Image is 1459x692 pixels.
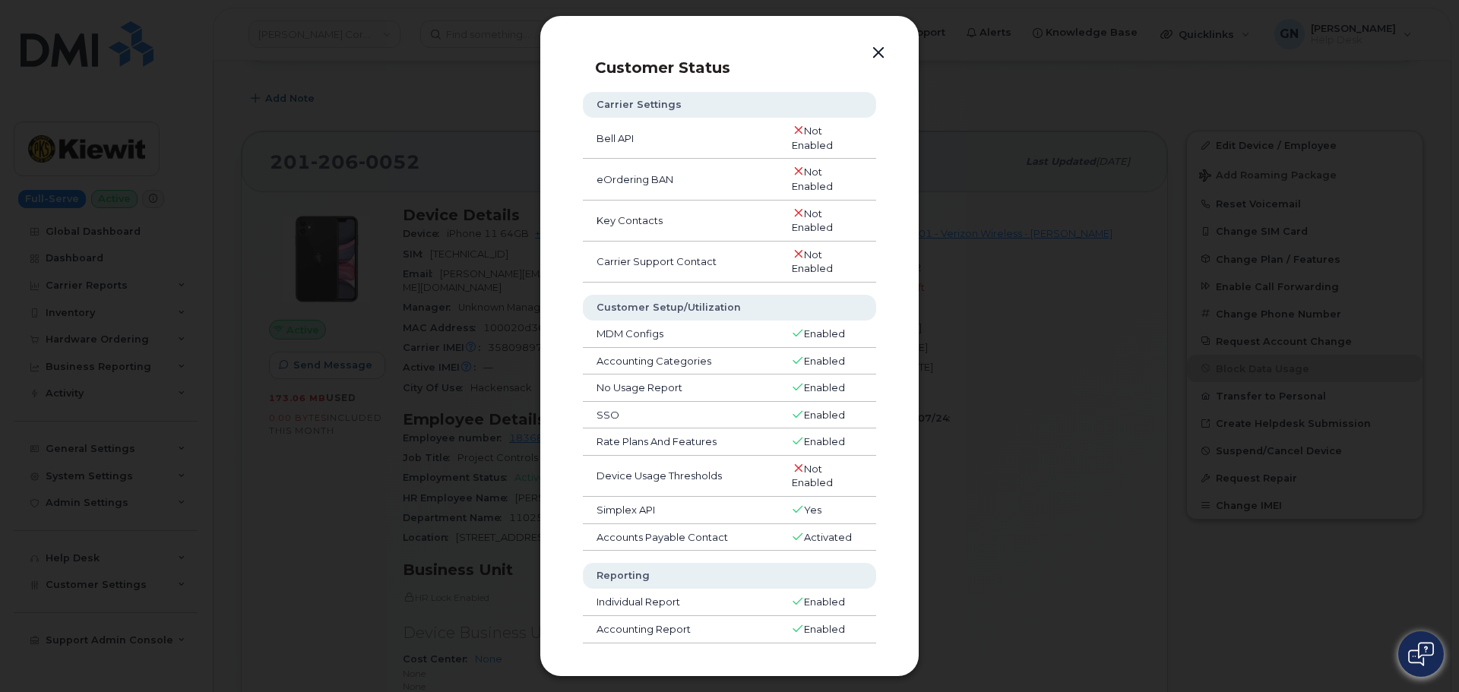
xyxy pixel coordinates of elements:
[583,321,778,348] td: MDM Configs
[583,563,876,589] th: Reporting
[583,524,778,551] td: Accounts Payable Contact
[583,242,778,283] td: Carrier Support Contact
[792,207,833,234] span: Not Enabled
[804,327,845,340] span: Enabled
[792,125,833,151] span: Not Enabled
[792,463,833,489] span: Not Enabled
[583,428,778,456] td: Rate Plans And Features
[583,92,876,118] th: Carrier Settings
[1408,642,1434,666] img: Open chat
[583,616,778,643] td: Accounting Report
[583,159,778,200] td: eOrdering BAN
[804,355,845,367] span: Enabled
[583,201,778,242] td: Key Contacts
[583,402,778,429] td: SSO
[583,374,778,402] td: No Usage Report
[804,409,845,421] span: Enabled
[804,435,845,447] span: Enabled
[583,497,778,524] td: Simplex API
[583,589,778,616] td: Individual Report
[583,295,876,321] th: Customer Setup/Utilization
[804,381,845,393] span: Enabled
[804,623,845,635] span: Enabled
[595,58,891,77] p: Customer Status
[583,118,778,159] td: Bell API
[792,166,833,192] span: Not Enabled
[583,456,778,497] td: Device Usage Thresholds
[804,596,845,608] span: Enabled
[792,248,833,275] span: Not Enabled
[583,643,778,671] td: Managerial Report
[804,531,852,543] span: Activated
[583,348,778,375] td: Accounting Categories
[804,504,821,516] span: Yes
